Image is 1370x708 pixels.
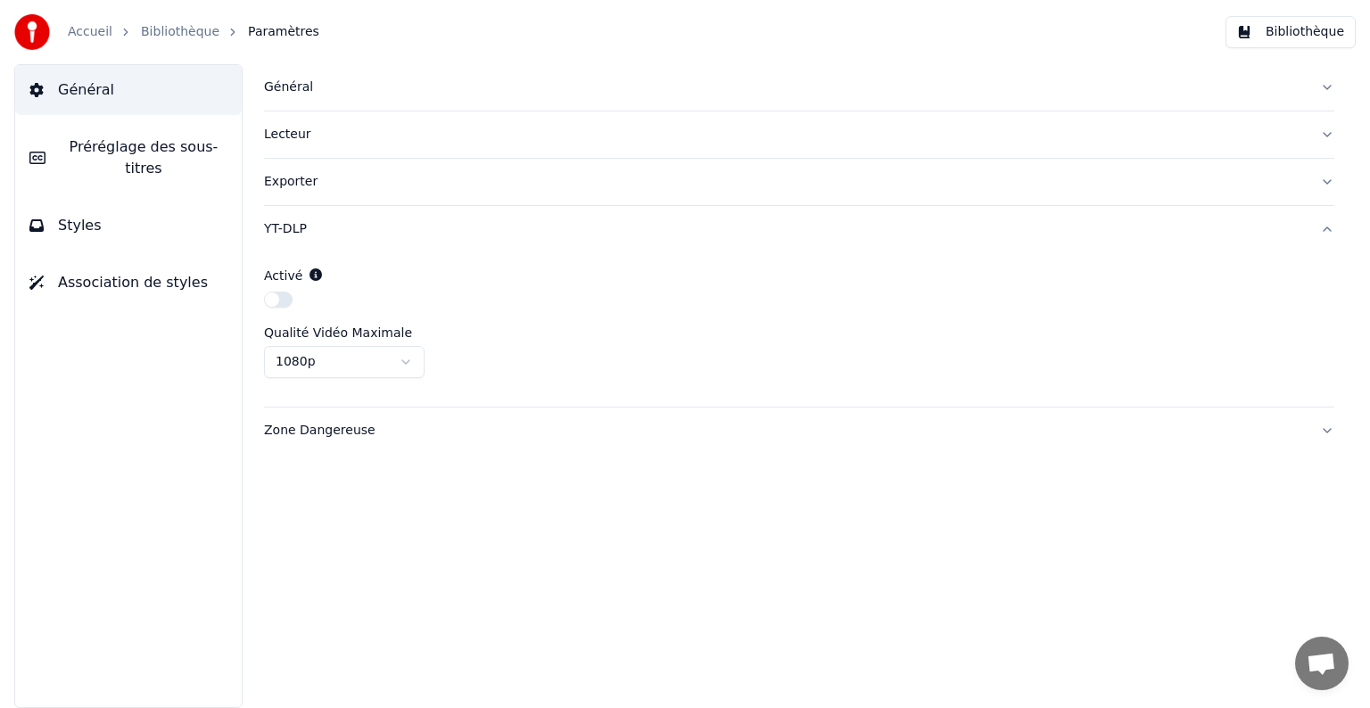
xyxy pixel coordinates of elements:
[68,23,319,41] nav: breadcrumb
[264,159,1334,205] button: Exporter
[264,111,1334,158] button: Lecteur
[264,64,1334,111] button: Général
[14,14,50,50] img: youka
[60,136,227,179] span: Préréglage des sous-titres
[1226,16,1356,48] button: Bibliothèque
[141,23,219,41] a: Bibliothèque
[58,79,114,101] span: Général
[58,272,208,293] span: Association de styles
[264,173,1306,191] div: Exporter
[15,201,242,251] button: Styles
[15,258,242,308] button: Association de styles
[264,206,1334,252] button: YT-DLP
[264,78,1306,96] div: Général
[15,122,242,193] button: Préréglage des sous-titres
[264,252,1334,407] div: YT-DLP
[58,215,102,236] span: Styles
[264,126,1306,144] div: Lecteur
[264,326,412,339] label: Qualité Vidéo Maximale
[15,65,242,115] button: Général
[264,269,302,282] label: Activé
[68,23,112,41] a: Accueil
[264,220,1306,238] div: YT-DLP
[264,422,1306,440] div: Zone Dangereuse
[248,23,319,41] span: Paramètres
[1295,637,1349,690] a: Ouvrir le chat
[264,408,1334,454] button: Zone Dangereuse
